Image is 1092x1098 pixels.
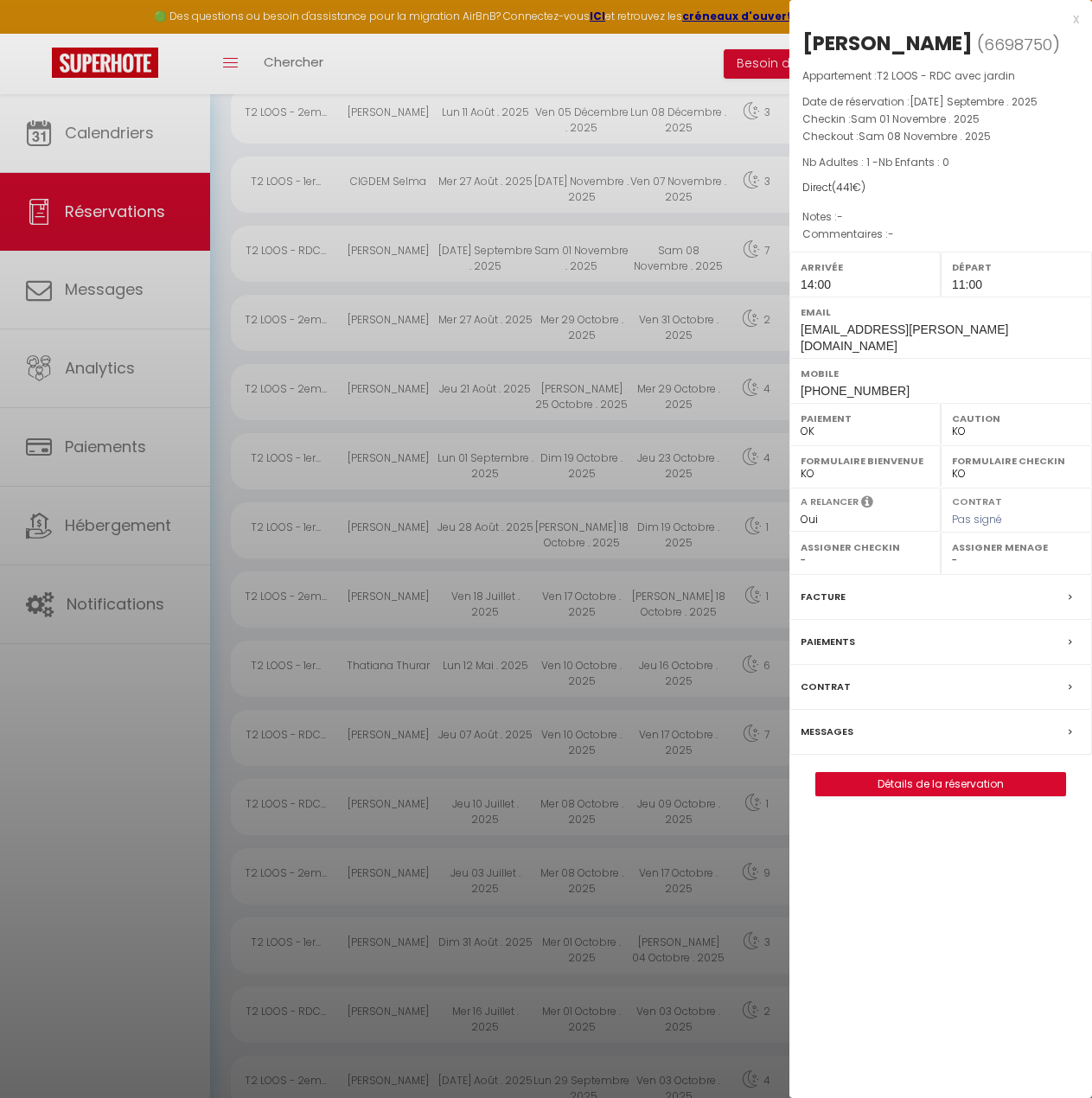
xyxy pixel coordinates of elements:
label: Contrat [801,678,851,696]
label: Formulaire Checkin [952,452,1081,469]
label: Mobile [801,365,1081,382]
label: Email [801,303,1081,321]
label: Paiements [801,633,855,651]
label: Messages [801,723,853,741]
label: Assigner Menage [952,539,1081,556]
span: [DATE] Septembre . 2025 [910,94,1038,109]
button: Détails de la réservation [815,772,1066,796]
i: Sélectionner OUI si vous souhaiter envoyer les séquences de messages post-checkout [861,495,873,514]
p: Commentaires : [802,226,1079,243]
a: Détails de la réservation [816,773,1065,795]
span: Pas signé [952,512,1002,527]
span: - [837,209,843,224]
span: ( €) [832,180,865,195]
label: Formulaire Bienvenue [801,452,929,469]
div: [PERSON_NAME] [802,29,973,57]
span: Nb Adultes : 1 - [802,155,949,169]
label: Assigner Checkin [801,539,929,556]
p: Checkout : [802,128,1079,145]
span: Nb Enfants : 0 [878,155,949,169]
span: ( ) [977,32,1060,56]
span: [PHONE_NUMBER] [801,384,910,398]
span: Sam 08 Novembre . 2025 [859,129,991,144]
span: 441 [836,180,853,195]
span: 14:00 [801,278,831,291]
span: [EMAIL_ADDRESS][PERSON_NAME][DOMAIN_NAME] [801,322,1008,353]
label: Caution [952,410,1081,427]
span: Sam 01 Novembre . 2025 [851,112,980,126]
label: Paiement [801,410,929,427]
div: x [789,9,1079,29]
p: Checkin : [802,111,1079,128]
label: Arrivée [801,259,929,276]
button: Ouvrir le widget de chat LiveChat [14,7,66,59]
p: Date de réservation : [802,93,1079,111]
label: A relancer [801,495,859,509]
p: Appartement : [802,67,1079,85]
label: Départ [952,259,1081,276]
div: Direct [802,180,1079,196]
span: 6698750 [984,34,1052,55]
p: Notes : [802,208,1079,226]
span: T2 LOOS - RDC avec jardin [877,68,1015,83]
span: 11:00 [952,278,982,291]
span: - [888,227,894,241]
label: Facture [801,588,846,606]
label: Contrat [952,495,1002,506]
